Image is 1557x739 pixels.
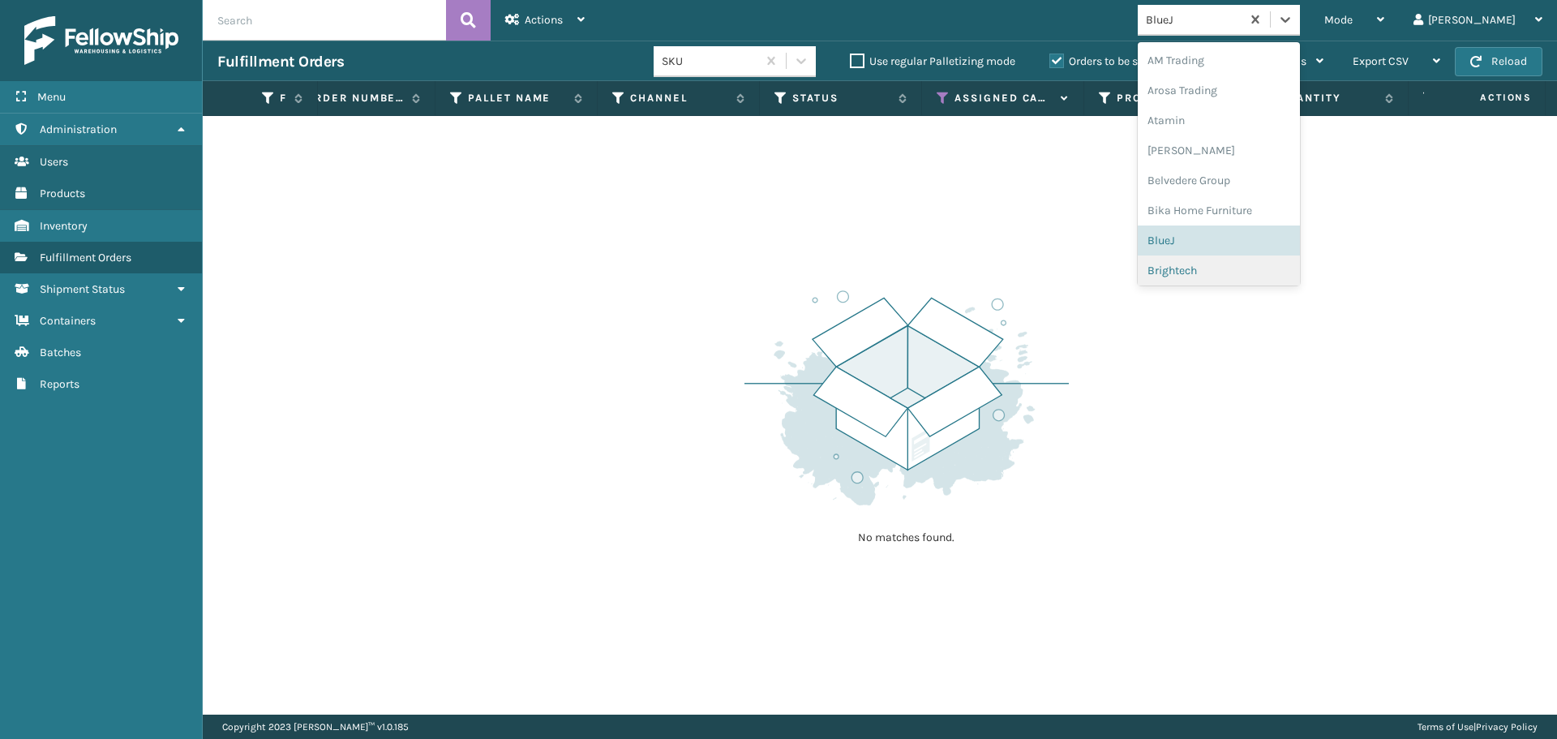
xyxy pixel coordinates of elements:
span: Fulfillment Orders [40,251,131,264]
button: Reload [1455,47,1542,76]
div: AM Trading [1138,45,1300,75]
span: Products [40,187,85,200]
div: BlueJ [1146,11,1242,28]
img: logo [24,16,178,65]
div: Bika Home Furniture [1138,195,1300,226]
div: BlueJ [1138,226,1300,256]
label: Orders to be shipped [DATE] [1049,54,1207,68]
p: Copyright 2023 [PERSON_NAME]™ v 1.0.185 [222,715,409,739]
label: Use regular Palletizing mode [850,54,1015,68]
span: Menu [37,90,66,104]
span: Actions [1429,84,1542,111]
span: Export CSV [1353,54,1409,68]
span: Users [40,155,68,169]
label: Channel [630,91,728,105]
span: Mode [1324,13,1353,27]
a: Terms of Use [1418,721,1473,733]
a: Privacy Policy [1476,721,1538,733]
label: Product SKU [1117,91,1215,105]
span: Actions [525,13,563,27]
label: Fulfillment Order Id [280,91,286,105]
div: [PERSON_NAME] [1138,135,1300,165]
label: Quantity [1279,91,1377,105]
div: Atamin [1138,105,1300,135]
h3: Fulfillment Orders [217,52,344,71]
label: Order Number [306,91,404,105]
span: Shipment Status [40,282,125,296]
div: Arosa Trading [1138,75,1300,105]
span: Administration [40,122,117,136]
label: Status [792,91,890,105]
label: Assigned Carrier Service [954,91,1053,105]
div: Brightech [1138,256,1300,286]
span: Containers [40,314,96,328]
span: Inventory [40,219,88,233]
label: Pallet Name [468,91,566,105]
span: Batches [40,346,81,359]
div: | [1418,715,1538,739]
span: Reports [40,377,79,391]
div: SKU [662,53,758,70]
div: Belvedere Group [1138,165,1300,195]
